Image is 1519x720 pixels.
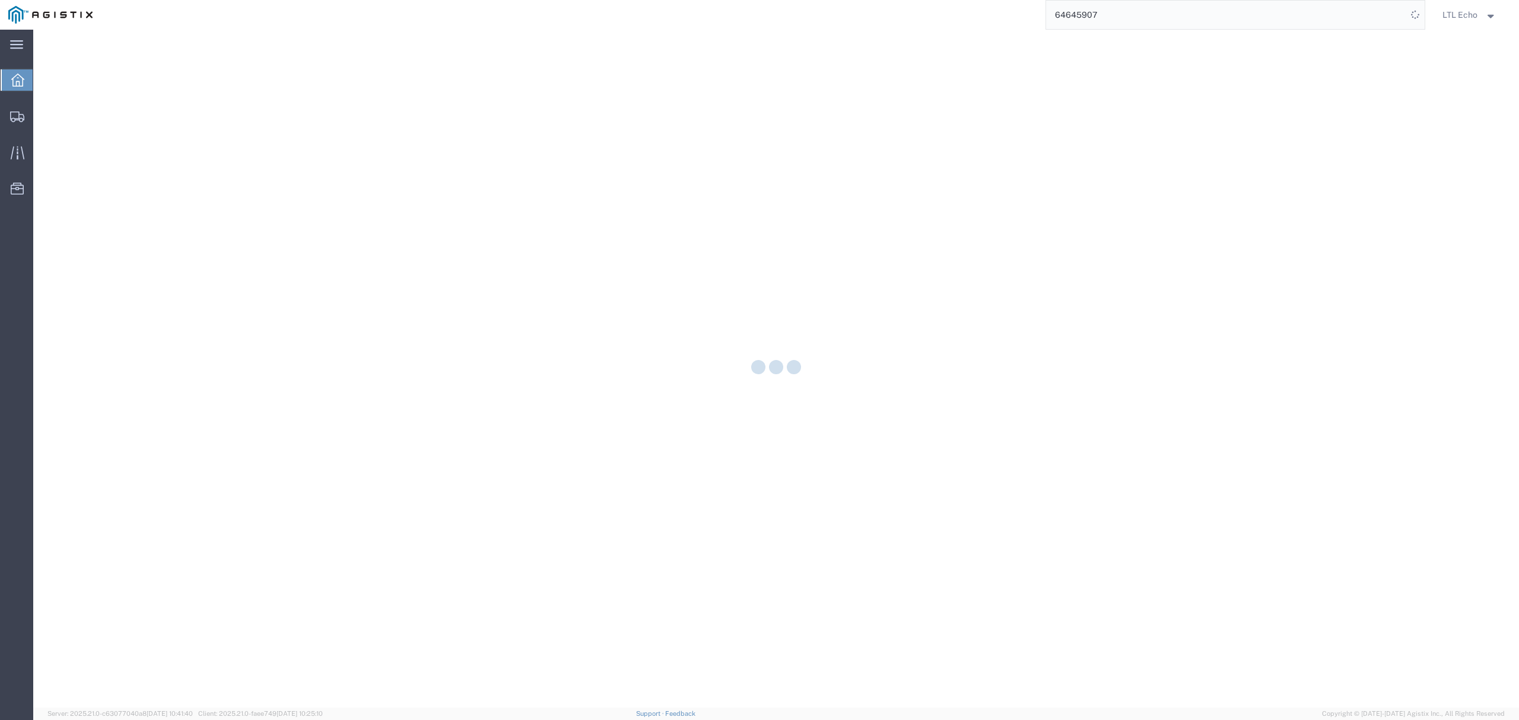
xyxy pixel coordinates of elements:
[1046,1,1407,29] input: Search for shipment number, reference number
[1442,8,1502,22] button: LTL Echo
[47,710,193,717] span: Server: 2025.21.0-c63077040a8
[1322,709,1505,719] span: Copyright © [DATE]-[DATE] Agistix Inc., All Rights Reserved
[147,710,193,717] span: [DATE] 10:41:40
[636,710,666,717] a: Support
[665,710,695,717] a: Feedback
[1442,8,1477,21] span: LTL Echo
[277,710,323,717] span: [DATE] 10:25:10
[8,6,93,24] img: logo
[198,710,323,717] span: Client: 2025.21.0-faee749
